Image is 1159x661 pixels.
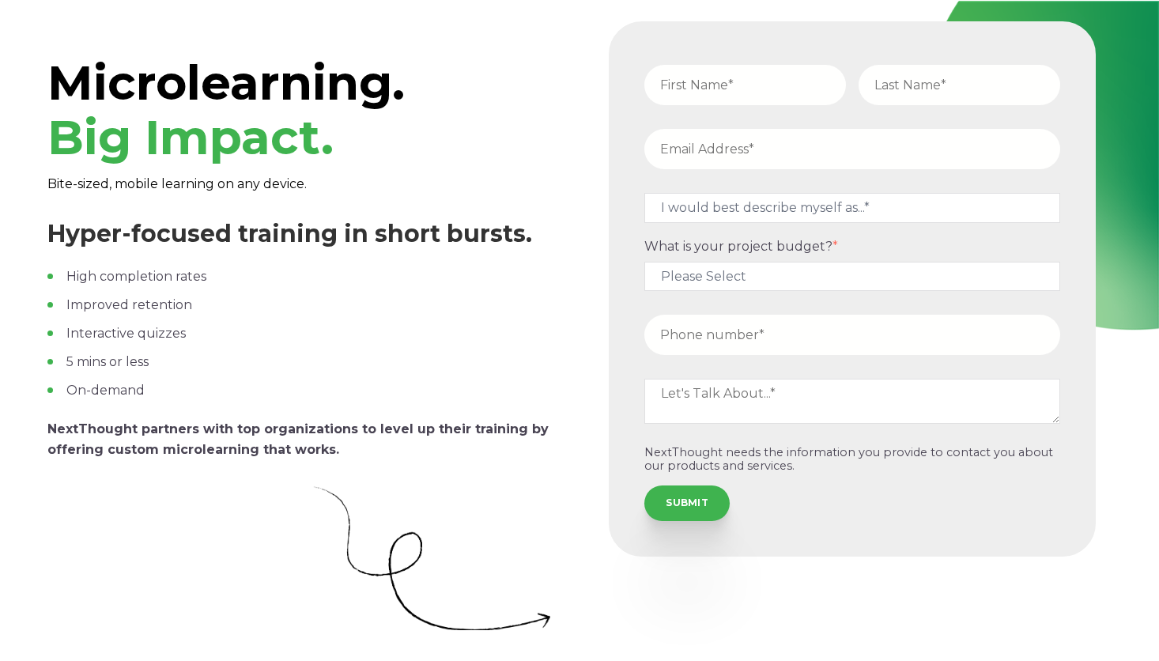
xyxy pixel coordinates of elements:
[47,54,405,166] span: Microlearning.
[66,326,186,341] span: Interactive quizzes
[47,176,307,191] span: Bite-sized, mobile learning on any device.
[47,220,566,248] h3: Hyper-focused training in short bursts.
[47,108,334,166] span: Big Impact.
[644,315,1060,355] input: Phone number*
[644,485,730,520] input: SUBMIT
[66,269,206,284] span: High completion rates
[66,354,149,369] span: 5 mins or less
[859,65,1060,105] input: Last Name*
[313,485,550,630] img: Curly Arrow
[644,446,1060,474] p: NextThought needs the information you provide to contact you about our products and services.
[47,419,566,460] p: NextThought partners with top organizations to level up their training by offering custom microle...
[66,383,145,398] span: On-demand
[644,129,1060,169] input: Email Address*
[644,239,832,254] span: What is your project budget?
[644,65,846,105] input: First Name*
[66,297,192,312] span: Improved retention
